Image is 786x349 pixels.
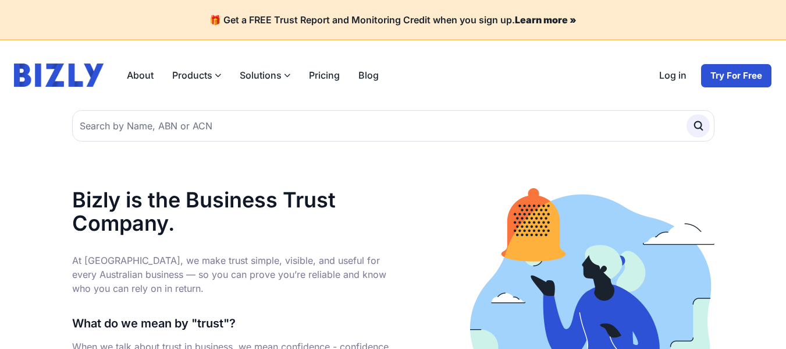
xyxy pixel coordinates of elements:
[230,64,300,87] label: Solutions
[650,64,696,88] a: Log in
[72,110,714,142] input: Search by Name, ABN or ACN
[14,14,772,26] h4: 🎁 Get a FREE Trust Report and Monitoring Credit when you sign up.
[163,64,230,87] label: Products
[349,64,388,87] a: Blog
[515,14,577,26] a: Learn more »
[118,64,163,87] a: About
[14,64,104,87] img: bizly_logo.svg
[72,188,393,235] h1: Bizly is the Business Trust Company.
[72,253,393,295] p: At [GEOGRAPHIC_DATA], we make trust simple, visible, and useful for every Australian business — s...
[72,314,393,333] h3: What do we mean by "trust"?
[700,64,772,88] a: Try For Free
[300,64,349,87] a: Pricing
